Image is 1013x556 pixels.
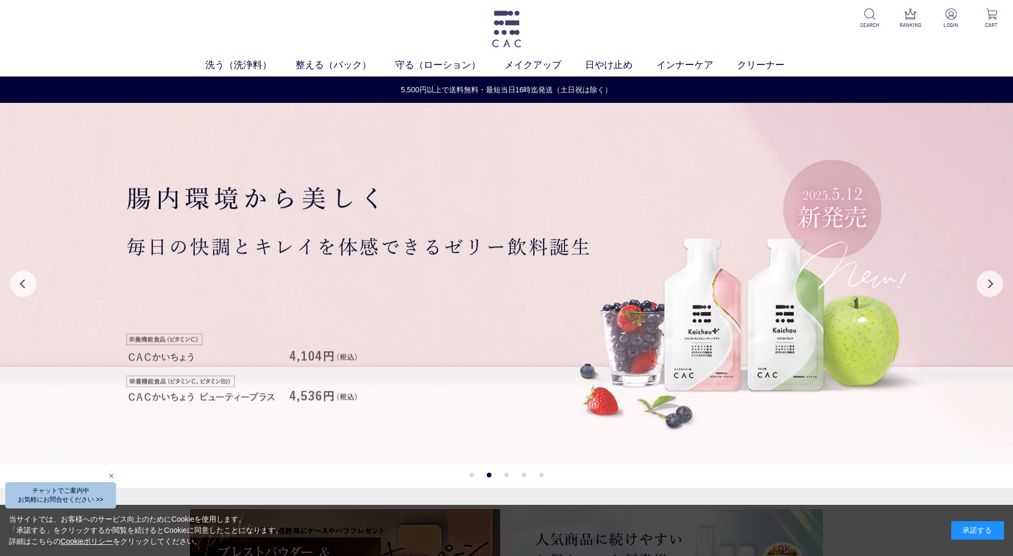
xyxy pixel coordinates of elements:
div: 当サイトでは、お客様へのサービス向上のためにCookieを使用します。 「承諾する」をクリックするか閲覧を続けるとCookieに同意したことになります。 詳細はこちらの をクリックしてください。 [9,514,283,547]
a: RANKING [897,8,923,29]
img: logo [490,11,522,47]
div: 承諾する [951,521,1004,540]
button: 1 of 5 [470,473,474,477]
a: 守る（ローション） [395,58,504,72]
a: LOGIN [938,8,964,29]
button: Next [977,271,1003,297]
a: 洗う（洗浄料） [205,58,295,72]
a: Cookieポリシー [61,537,113,545]
a: 5,500円以上で送料無料・最短当日16時迄発送（土日祝は除く） [1,84,1012,95]
p: SEARCH [857,21,883,29]
p: LOGIN [938,21,964,29]
button: 2 of 5 [487,473,492,477]
button: Previous [10,271,36,297]
a: クリーナー [737,58,808,72]
a: メイクアップ [504,58,585,72]
button: 3 of 5 [504,473,509,477]
a: CART [979,8,1005,29]
a: インナーケア [656,58,737,72]
p: CART [979,21,1005,29]
button: 5 of 5 [539,473,544,477]
p: RANKING [897,21,923,29]
a: SEARCH [857,8,883,29]
a: 整える（パック） [295,58,395,72]
a: 日やけ止め [585,58,656,72]
button: 4 of 5 [522,473,527,477]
